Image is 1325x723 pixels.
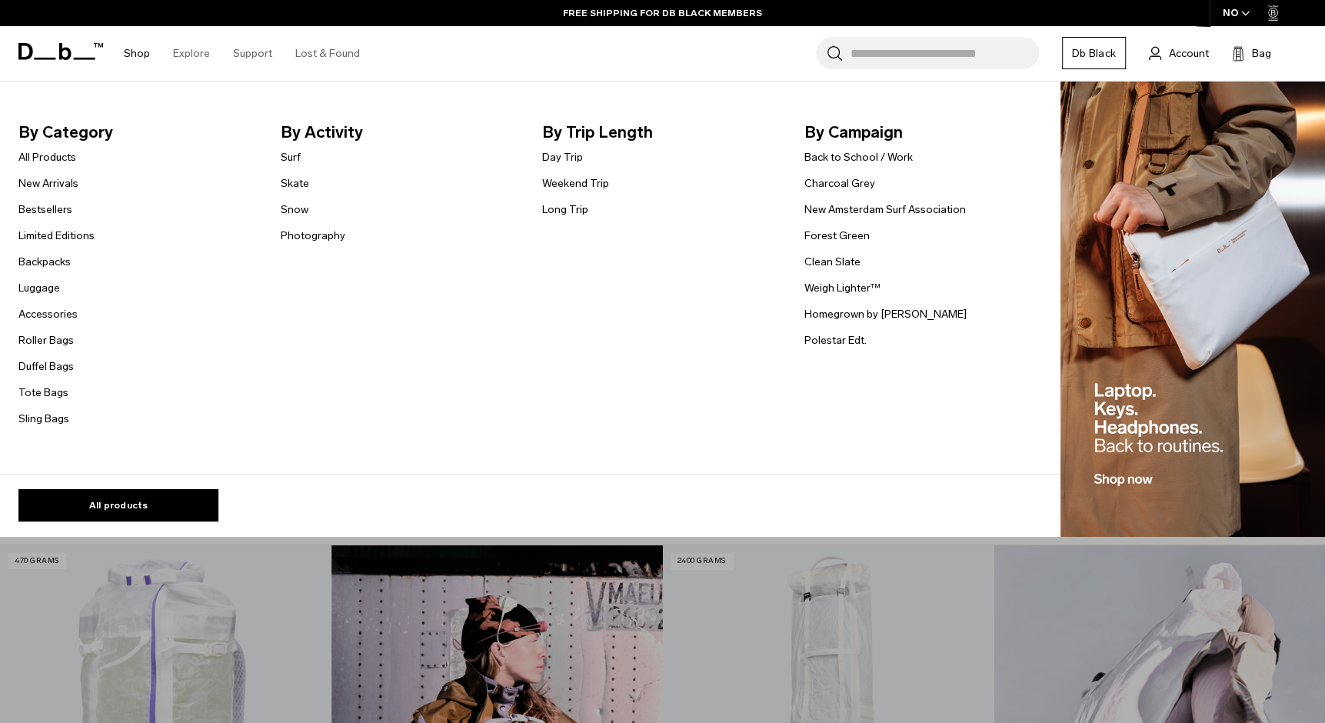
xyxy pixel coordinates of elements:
a: Duffel Bags [18,358,74,375]
a: Skate [281,175,309,192]
a: Charcoal Grey [804,175,875,192]
a: FREE SHIPPING FOR DB BLACK MEMBERS [563,6,762,20]
a: Photography [281,228,345,244]
a: Bestsellers [18,202,72,218]
span: By Activity [281,120,518,145]
a: Account [1149,44,1209,62]
a: Weigh Lighter™ [804,280,881,296]
a: Accessories [18,306,78,322]
nav: Main Navigation [112,26,371,81]
img: Db [1060,82,1325,538]
a: Polestar Edt. [804,332,867,348]
a: Back to School / Work [804,149,913,165]
a: Limited Editions [18,228,95,244]
span: By Category [18,120,256,145]
a: Lost & Found [295,26,360,81]
a: Luggage [18,280,60,296]
a: New Amsterdam Surf Association [804,202,966,218]
a: Support [233,26,272,81]
a: All products [18,489,218,521]
a: Shop [124,26,150,81]
a: Homegrown by [PERSON_NAME] [804,306,967,322]
a: Snow [281,202,308,218]
a: Explore [173,26,210,81]
span: By Trip Length [542,120,780,145]
a: Day Trip [542,149,583,165]
span: Account [1169,45,1209,62]
a: Db Black [1062,37,1126,69]
a: Roller Bags [18,332,74,348]
a: Sling Bags [18,411,69,427]
span: Bag [1252,45,1271,62]
a: Forest Green [804,228,870,244]
button: Bag [1232,44,1271,62]
a: Clean Slate [804,254,861,270]
a: Long Trip [542,202,588,218]
a: Weekend Trip [542,175,609,192]
a: Surf [281,149,301,165]
a: Tote Bags [18,385,68,401]
a: New Arrivals [18,175,78,192]
span: By Campaign [804,120,1042,145]
a: Backpacks [18,254,71,270]
a: All Products [18,149,76,165]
